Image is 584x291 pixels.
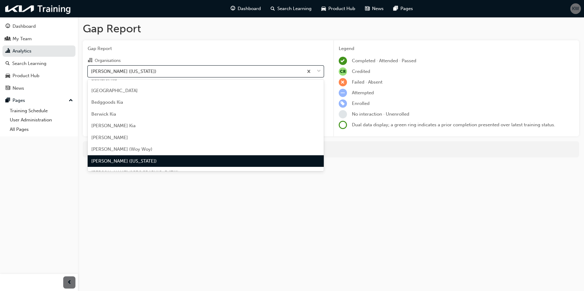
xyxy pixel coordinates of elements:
[91,123,136,128] span: [PERSON_NAME] Kia
[5,73,10,79] span: car-icon
[5,48,10,54] span: chart-icon
[572,5,579,12] span: KW
[2,95,75,106] button: Pages
[91,88,138,93] span: [GEOGRAPHIC_DATA]
[238,5,261,12] span: Dashboard
[352,58,416,63] span: Completed · Attended · Passed
[7,125,75,134] a: All Pages
[365,5,370,13] span: news-icon
[2,20,75,95] button: DashboardMy TeamAnalyticsSearch LearningProduct HubNews
[339,45,575,52] div: Legend
[13,23,36,30] div: Dashboard
[352,79,382,85] span: Failed · Absent
[13,35,32,42] div: My Team
[389,2,418,15] a: pages-iconPages
[339,57,347,65] span: learningRecordVerb_COMPLETE-icon
[339,78,347,86] span: learningRecordVerb_FAIL-icon
[91,146,152,152] span: [PERSON_NAME] (Woy Woy)
[13,85,24,92] div: News
[2,45,75,57] a: Analytics
[83,22,579,35] h1: Gap Report
[2,33,75,45] a: My Team
[91,158,157,164] span: [PERSON_NAME] ([US_STATE])
[277,5,312,12] span: Search Learning
[372,5,384,12] span: News
[95,58,121,64] div: Organisations
[13,72,39,79] div: Product Hub
[12,60,46,67] div: Search Learning
[226,2,266,15] a: guage-iconDashboard
[91,135,128,140] span: [PERSON_NAME]
[3,2,73,15] img: kia-training
[13,97,25,104] div: Pages
[352,122,555,128] span: Dual data display; a green ring indicates a prior completion presented over latest training status.
[2,58,75,69] a: Search Learning
[339,67,347,76] span: null-icon
[321,5,326,13] span: car-icon
[393,5,398,13] span: pages-icon
[360,2,389,15] a: news-iconNews
[400,5,413,12] span: Pages
[2,21,75,32] a: Dashboard
[7,106,75,116] a: Training Schedule
[87,146,575,153] div: For more in-depth analysis and data download, go to
[339,99,347,108] span: learningRecordVerb_ENROLL-icon
[2,83,75,94] a: News
[91,68,156,75] div: [PERSON_NAME] ([US_STATE])
[266,2,316,15] a: search-iconSearch Learning
[231,5,235,13] span: guage-icon
[2,70,75,81] a: Product Hub
[5,36,10,42] span: people-icon
[570,3,581,14] button: KW
[316,2,360,15] a: car-iconProduct Hub
[352,90,374,95] span: Attempted
[67,279,72,286] span: prev-icon
[5,61,10,66] span: search-icon
[271,5,275,13] span: search-icon
[7,115,75,125] a: User Administration
[352,111,409,117] span: No interaction · Unenrolled
[5,24,10,29] span: guage-icon
[328,5,355,12] span: Product Hub
[317,67,321,75] span: down-icon
[352,101,370,106] span: Enrolled
[69,97,73,105] span: up-icon
[5,98,10,103] span: pages-icon
[5,86,10,91] span: news-icon
[91,111,116,117] span: Berwick Kia
[91,170,179,175] span: [PERSON_NAME] ([GEOGRAPHIC_DATA])
[88,58,92,63] span: organisation-icon
[352,69,370,74] span: Credited
[88,45,324,52] span: Gap Report
[339,110,347,118] span: learningRecordVerb_NONE-icon
[339,89,347,97] span: learningRecordVerb_ATTEMPT-icon
[91,99,123,105] span: Bedggoods Kia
